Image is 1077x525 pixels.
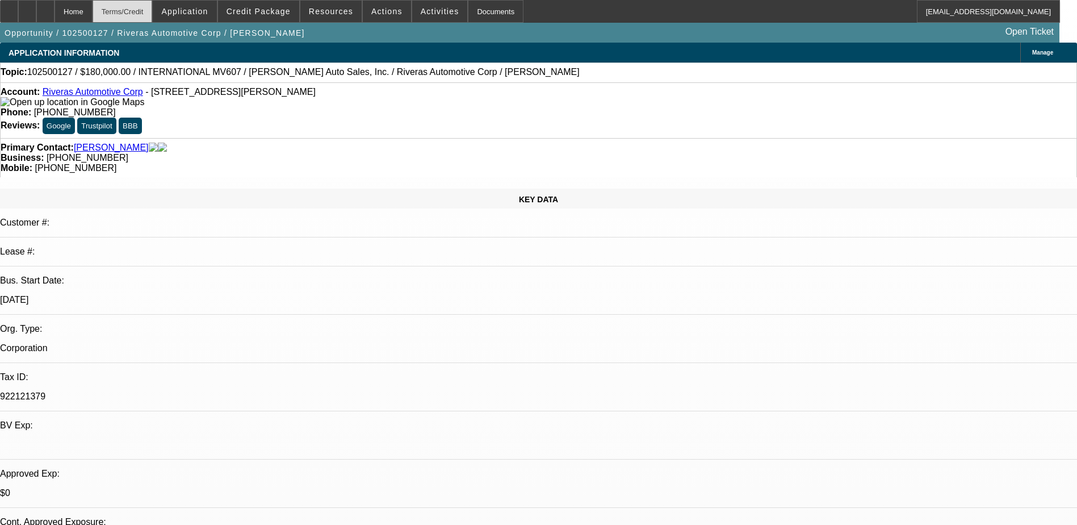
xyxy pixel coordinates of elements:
[149,143,158,153] img: facebook-icon.png
[1001,22,1058,41] a: Open Ticket
[1032,49,1053,56] span: Manage
[77,118,116,134] button: Trustpilot
[1,143,74,153] strong: Primary Contact:
[1,97,144,107] img: Open up location in Google Maps
[1,67,27,77] strong: Topic:
[309,7,353,16] span: Resources
[35,163,116,173] span: [PHONE_NUMBER]
[47,153,128,163] span: [PHONE_NUMBER]
[9,48,119,57] span: APPLICATION INFORMATION
[5,28,305,37] span: Opportunity / 102500127 / Riveras Automotive Corp / [PERSON_NAME]
[158,143,167,153] img: linkedin-icon.png
[1,97,144,107] a: View Google Maps
[363,1,411,22] button: Actions
[43,87,143,97] a: Riveras Automotive Corp
[153,1,216,22] button: Application
[1,153,44,163] strong: Business:
[300,1,362,22] button: Resources
[1,107,31,117] strong: Phone:
[412,1,468,22] button: Activities
[519,195,558,204] span: KEY DATA
[119,118,142,134] button: BBB
[1,87,40,97] strong: Account:
[34,107,116,117] span: [PHONE_NUMBER]
[1,163,32,173] strong: Mobile:
[218,1,299,22] button: Credit Package
[1,120,40,130] strong: Reviews:
[145,87,316,97] span: - [STREET_ADDRESS][PERSON_NAME]
[161,7,208,16] span: Application
[43,118,75,134] button: Google
[74,143,149,153] a: [PERSON_NAME]
[371,7,403,16] span: Actions
[27,67,580,77] span: 102500127 / $180,000.00 / INTERNATIONAL MV607 / [PERSON_NAME] Auto Sales, Inc. / Riveras Automoti...
[421,7,459,16] span: Activities
[227,7,291,16] span: Credit Package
